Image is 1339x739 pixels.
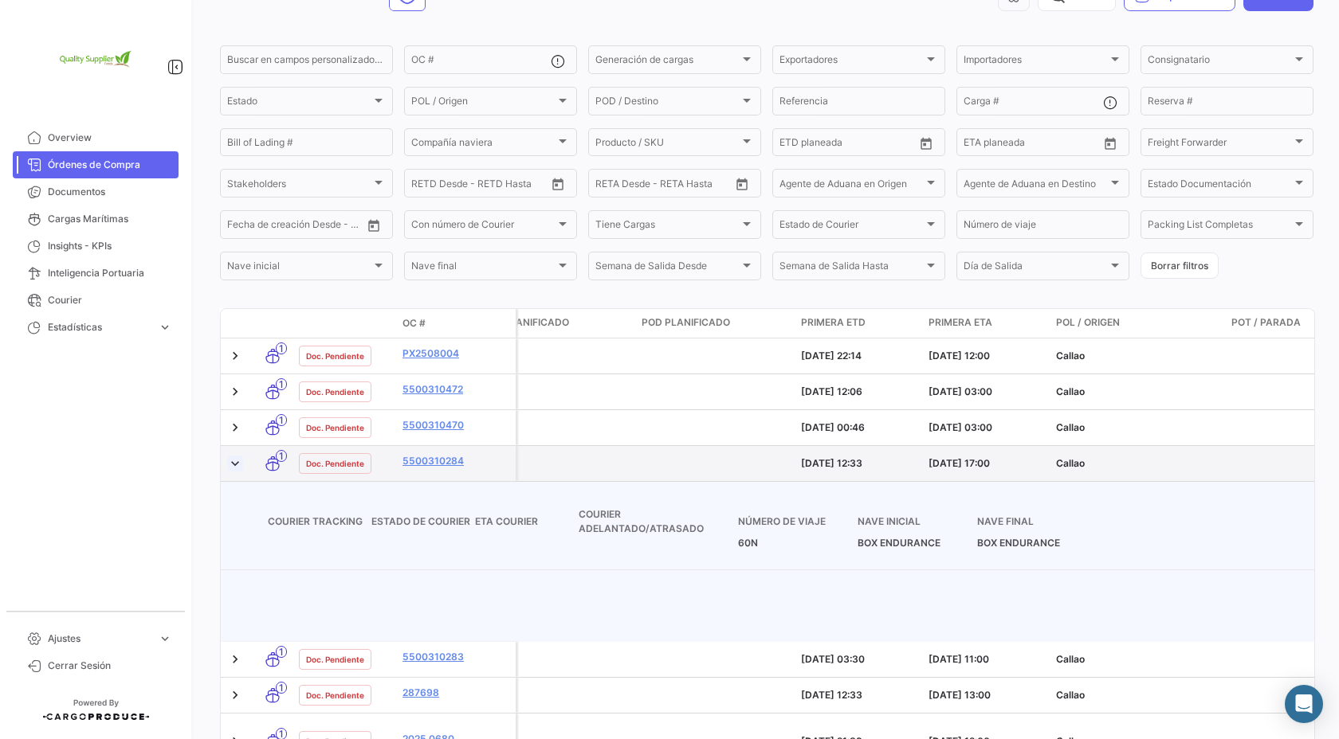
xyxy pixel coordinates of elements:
span: 1 [276,646,287,658]
span: Nave final [411,263,556,274]
span: Día de Salida [964,263,1108,274]
a: 5500310284 [402,454,509,468]
a: 5500310472 [402,382,509,397]
span: [DATE] 22:14 [801,350,862,362]
span: Doc. Pendiente [306,689,364,702]
span: [DATE] 03:00 [929,385,992,397]
a: Órdenes de Compra [13,151,179,178]
div: Callao [1056,652,1219,667]
span: Primera ETD [801,315,866,330]
a: PX2508004 [402,346,509,361]
div: Abrir Intercom Messenger [1285,685,1323,723]
input: Hasta [1003,139,1068,151]
span: Courier [48,293,172,307]
span: POL Planificado [482,315,569,330]
a: 5500310283 [402,650,509,664]
span: Estado [227,98,371,109]
span: Consignatario [1148,57,1292,68]
span: [DATE] 12:06 [801,385,862,397]
datatable-header-cell: POL Planificado [476,309,635,338]
datatable-header-cell: Modo de Transporte [253,317,293,330]
h4: Estado de Courier [371,514,475,529]
datatable-header-cell: Primera ETA [922,309,1050,338]
input: Hasta [635,180,700,191]
a: Cargas Marítimas [13,205,179,233]
span: Inteligencia Portuaria [48,266,172,280]
datatable-header-cell: Primera ETD [795,309,922,338]
span: Documentos [48,185,172,199]
span: Doc. Pendiente [306,421,364,434]
span: Órdenes de Compra [48,158,172,172]
span: [DATE] 03:30 [801,653,865,665]
input: Desde [779,139,808,151]
span: [DATE] 00:46 [801,421,865,433]
datatable-header-cell: POD Planificado [635,309,795,338]
a: Expand/Collapse Row [227,687,243,703]
span: Packing List Completas [1148,221,1292,233]
span: Semana de Salida Hasta [779,263,924,274]
span: Cargas Marítimas [48,212,172,226]
span: Doc. Pendiente [306,653,364,666]
button: Open calendar [546,172,570,196]
datatable-header-cell: Estado Doc. [293,317,396,330]
span: Semana de Salida Desde [595,263,740,274]
span: Agente de Aduana en Origen [779,180,924,191]
span: POD Planificado [642,315,730,330]
a: Inteligencia Portuaria [13,260,179,287]
a: Expand/Collapse Row [227,456,243,471]
div: Callao [1056,688,1219,702]
span: POL / Origen [1056,315,1120,330]
h4: Courier Tracking [268,514,371,529]
span: BOX ENDURANCE [858,537,940,549]
span: BOX ENDURANCE [977,537,1060,549]
button: Open calendar [362,213,386,237]
span: POL / Origen [411,98,556,109]
span: Estadísticas [48,320,151,334]
span: Generación de cargas [595,57,740,68]
a: Expand/Collapse Row [227,384,243,400]
a: Documentos [13,178,179,205]
a: Insights - KPIs [13,233,179,260]
span: 1 [276,378,287,390]
input: Hasta [267,221,332,233]
span: OC # [402,316,426,330]
span: Doc. Pendiente [306,385,364,398]
input: Desde [411,180,440,191]
span: Estado de Courier [779,221,924,233]
h4: Courier Adelantado/Atrasado [579,507,738,536]
span: Freight Forwarder [1148,139,1292,151]
span: 1 [276,450,287,462]
span: Overview [48,131,172,145]
span: Insights - KPIs [48,239,172,253]
span: 1 [276,342,287,354]
span: POT / Parada [1231,315,1301,330]
input: Desde [595,180,624,191]
button: Open calendar [914,131,938,155]
span: [DATE] 03:00 [929,421,992,433]
div: Callao [1056,385,1219,399]
datatable-header-cell: POL / Origen [1050,309,1225,338]
span: [DATE] 12:00 [929,350,990,362]
span: Stakeholders [227,180,371,191]
a: Expand/Collapse Row [227,420,243,436]
a: 5500310470 [402,418,509,432]
input: Hasta [451,180,516,191]
a: Overview [13,124,179,151]
span: 1 [276,414,287,426]
div: Callao [1056,420,1219,435]
datatable-header-cell: OC # [396,310,516,337]
span: Exportadores [779,57,924,68]
span: Ajustes [48,631,151,646]
span: [DATE] 17:00 [929,457,990,469]
input: Desde [964,139,992,151]
span: [DATE] 11:00 [929,653,989,665]
span: Compañía naviera [411,139,556,151]
span: Cerrar Sesión [48,659,172,673]
span: 60N [738,537,758,549]
span: expand_more [158,320,172,334]
span: [DATE] 13:00 [929,689,991,701]
span: Producto / SKU [595,139,740,151]
span: Estado Documentación [1148,180,1292,191]
span: expand_more [158,631,172,646]
img: 2e1e32d8-98e2-4bbc-880e-a7f20153c351.png [56,19,135,99]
